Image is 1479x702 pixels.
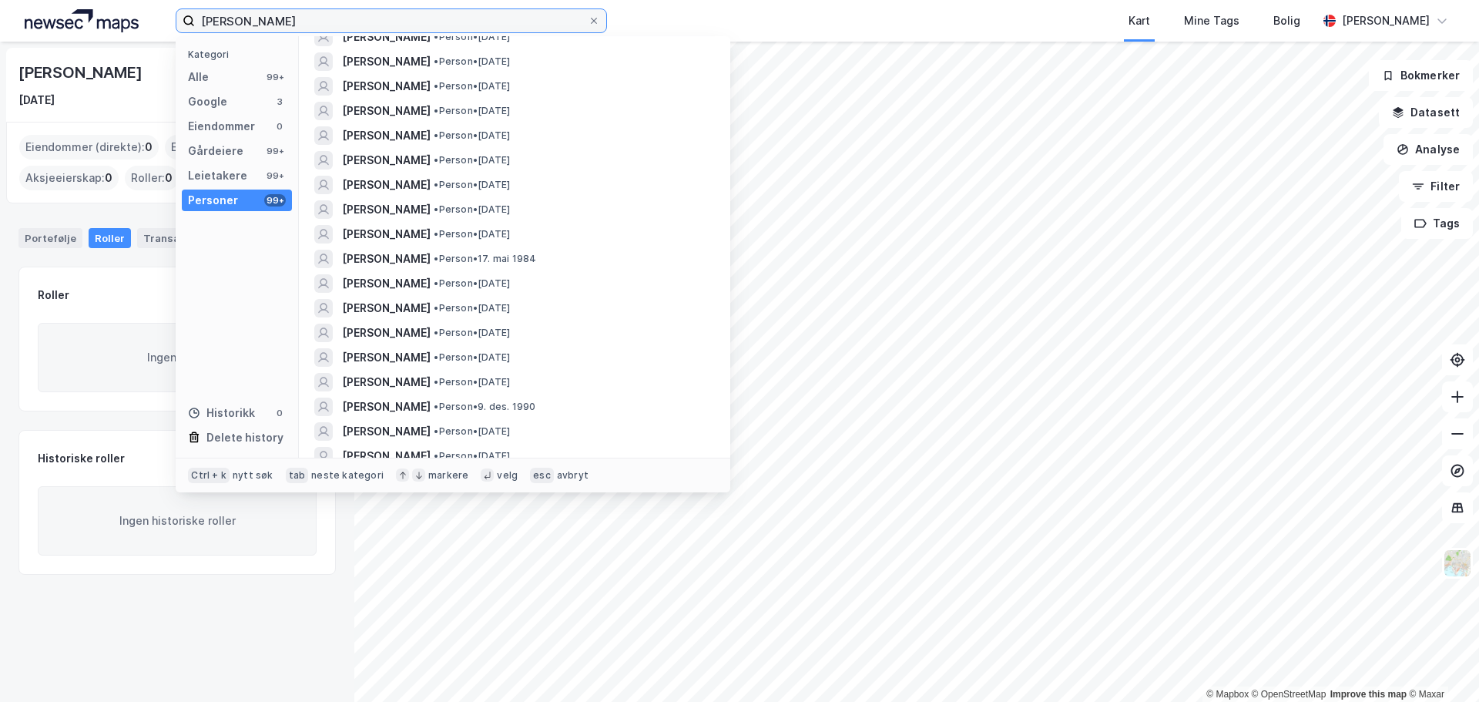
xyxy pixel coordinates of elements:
span: [PERSON_NAME] [342,200,431,219]
span: • [434,31,438,42]
img: Z [1443,549,1472,578]
span: Person • [DATE] [434,179,510,191]
button: Analyse [1383,134,1473,165]
a: Mapbox [1206,689,1249,700]
span: [PERSON_NAME] [342,225,431,244]
div: Gårdeiere [188,142,243,160]
div: Roller : [125,166,179,190]
span: • [434,327,438,338]
div: 99+ [264,194,286,207]
div: Google [188,92,227,111]
span: • [434,425,438,437]
div: Historiske roller [38,449,125,468]
div: nytt søk [233,469,273,482]
button: Datasett [1379,97,1473,128]
span: [PERSON_NAME] [342,250,431,268]
a: OpenStreetMap [1252,689,1326,700]
span: • [434,450,438,462]
span: Person • [DATE] [434,450,510,462]
img: logo.a4113a55bc3d86da70a041830d287a7e.svg [25,9,139,32]
div: Leietakere [188,166,247,185]
span: Person • [DATE] [434,154,510,166]
span: Person • [DATE] [434,80,510,92]
iframe: Chat Widget [1402,628,1479,702]
div: Kart [1129,12,1150,30]
span: Person • [DATE] [434,31,510,43]
span: • [434,351,438,363]
span: 0 [145,138,153,156]
div: Eiendommer [188,117,255,136]
span: • [434,129,438,141]
span: [PERSON_NAME] [342,348,431,367]
div: Ctrl + k [188,468,230,483]
span: [PERSON_NAME] [342,373,431,391]
div: Roller [38,286,69,304]
span: [PERSON_NAME] [342,28,431,46]
span: [PERSON_NAME] [342,447,431,465]
span: Person • [DATE] [434,129,510,142]
div: Eiendommer (direkte) : [19,135,159,160]
div: Bolig [1273,12,1300,30]
span: • [434,277,438,289]
span: [PERSON_NAME] [342,102,431,120]
span: • [434,228,438,240]
div: 3 [273,96,286,108]
div: Portefølje [18,228,82,248]
div: tab [286,468,309,483]
div: markere [428,469,468,482]
a: Improve this map [1330,689,1407,700]
span: [PERSON_NAME] [342,126,431,145]
div: velg [497,469,518,482]
span: Person • [DATE] [434,203,510,216]
span: [PERSON_NAME] [342,422,431,441]
span: • [434,203,438,215]
div: Delete history [206,428,283,447]
span: [PERSON_NAME] [342,324,431,342]
div: esc [530,468,554,483]
div: Ingen roller [38,323,317,392]
span: Person • [DATE] [434,425,510,438]
div: 99+ [264,71,286,83]
span: [PERSON_NAME] [342,77,431,96]
button: Tags [1401,208,1473,239]
div: 0 [273,120,286,133]
div: Transaksjoner [137,228,224,248]
span: Person • [DATE] [434,327,510,339]
span: 0 [105,169,112,187]
span: Person • [DATE] [434,277,510,290]
button: Filter [1399,171,1473,202]
div: Eiendommer (Indirekte) : [165,135,314,160]
div: Aksjeeierskap : [19,166,119,190]
span: • [434,55,438,67]
span: Person • [DATE] [434,376,510,388]
span: Person • [DATE] [434,302,510,314]
div: 99+ [264,170,286,182]
div: Kategori [188,49,292,60]
span: • [434,401,438,412]
span: Person • 17. mai 1984 [434,253,536,265]
div: Roller [89,228,131,248]
span: 0 [165,169,173,187]
span: [PERSON_NAME] [342,176,431,194]
div: [PERSON_NAME] [18,60,145,85]
span: Person • [DATE] [434,105,510,117]
span: [PERSON_NAME] [342,151,431,170]
span: [PERSON_NAME] [342,398,431,416]
button: Bokmerker [1369,60,1473,91]
span: Person • [DATE] [434,228,510,240]
span: Person • 9. des. 1990 [434,401,535,413]
div: neste kategori [311,469,384,482]
input: Søk på adresse, matrikkel, gårdeiere, leietakere eller personer [195,9,588,32]
div: Kontrollprogram for chat [1402,628,1479,702]
div: 99+ [264,145,286,157]
div: Ingen historiske roller [38,486,317,556]
div: Personer [188,191,238,210]
span: Person • [DATE] [434,351,510,364]
div: Historikk [188,404,255,422]
div: Alle [188,68,209,86]
span: [PERSON_NAME] [342,274,431,293]
div: 0 [273,407,286,419]
span: • [434,302,438,314]
span: • [434,253,438,264]
div: [PERSON_NAME] [1342,12,1430,30]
